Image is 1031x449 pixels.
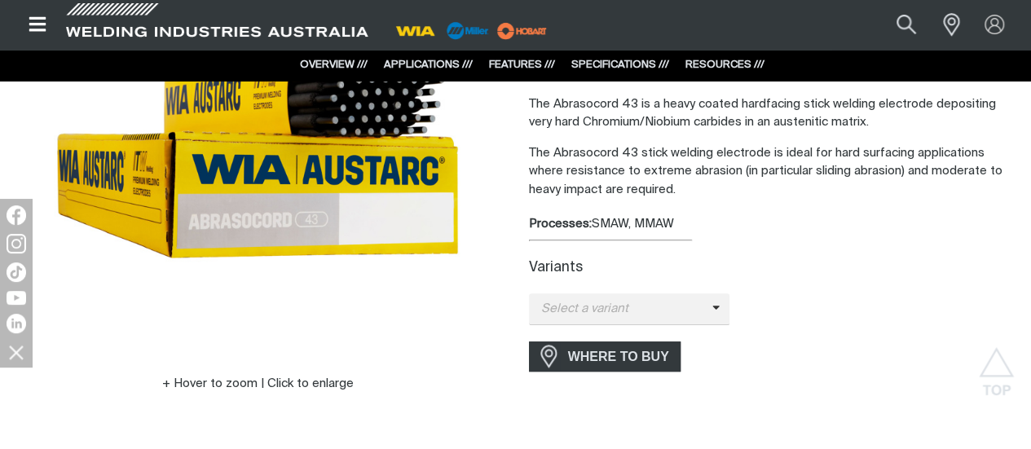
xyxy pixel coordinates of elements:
[529,261,583,275] label: Variants
[7,314,26,333] img: LinkedIn
[2,338,30,366] img: hide socials
[685,59,764,70] a: RESOURCES ///
[7,291,26,305] img: YouTube
[529,218,592,230] strong: Processes:
[384,59,473,70] a: APPLICATIONS ///
[529,341,681,372] a: WHERE TO BUY
[300,59,368,70] a: OVERVIEW ///
[152,374,363,394] button: Hover to zoom | Click to enlarge
[557,344,680,370] span: WHERE TO BUY
[858,7,934,43] input: Product name or item number...
[529,215,1019,234] div: SMAW, MMAW
[7,234,26,253] img: Instagram
[879,7,934,43] button: Search products
[529,300,712,319] span: Select a variant
[571,59,669,70] a: SPECIFICATIONS ///
[492,24,552,37] a: miller
[978,347,1015,384] button: Scroll to top
[7,262,26,282] img: TikTok
[492,19,552,43] img: miller
[529,95,1019,132] p: The Abrasocord 43 is a heavy coated hardfacing stick welding electrode depositing very hard Chrom...
[529,144,1019,200] p: The Abrasocord 43 stick welding electrode is ideal for hard surfacing applications where resistan...
[7,205,26,225] img: Facebook
[489,59,555,70] a: FEATURES ///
